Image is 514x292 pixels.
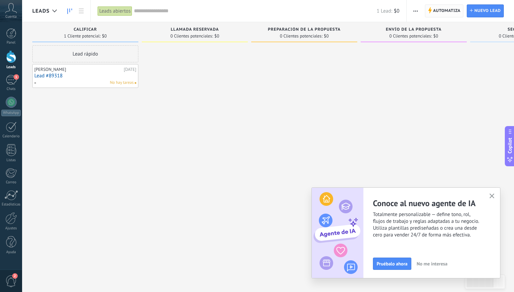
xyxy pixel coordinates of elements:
span: $0 [324,34,329,38]
a: Automatiza [425,4,464,17]
a: Leads [64,4,75,18]
div: Panel [1,41,21,45]
span: $0 [102,34,107,38]
span: 0 Clientes potenciales: [389,34,432,38]
button: Más [411,4,421,17]
div: [DATE] [124,67,136,72]
div: Chats [1,87,21,91]
span: Preparación de la propuesta [268,27,341,32]
div: Envío de la propuesta [364,27,463,33]
img: ai_agent_activation_popup_ES.png [312,188,363,278]
span: Copilot [507,138,513,153]
span: No me interesa [417,261,447,266]
div: Preparación de la propuesta [255,27,354,33]
span: Nuevo lead [474,5,501,17]
div: Ayuda [1,250,21,255]
div: Estadísticas [1,202,21,207]
span: Automatiza [433,5,461,17]
span: $0 [394,8,399,14]
div: Leads abiertos [98,6,132,16]
button: No me interesa [414,259,450,269]
span: 0 Clientes potenciales: [170,34,213,38]
div: WhatsApp [1,110,21,116]
div: Correo [1,180,21,185]
span: 2 [12,273,18,279]
div: Calendario [1,134,21,139]
span: 1 Cliente potencial: [64,34,101,38]
div: [PERSON_NAME] [34,67,122,72]
a: Lista [75,4,87,18]
span: Envío de la propuesta [386,27,442,32]
a: Nuevo lead [467,4,504,17]
span: 1 Lead: [377,8,392,14]
span: Llamada reservada [171,27,219,32]
span: Pruébalo ahora [377,261,408,266]
a: Lead #89318 [34,73,136,79]
div: Listas [1,158,21,163]
span: $0 [215,34,219,38]
span: Totalmente personalizable — define tono, rol, flujos de trabajo y reglas adaptadas a tu negocio. ... [373,211,500,239]
div: Lead rápido [32,45,138,62]
span: $0 [433,34,438,38]
div: Ajustes [1,226,21,231]
span: Leads [32,8,50,14]
span: No hay nada asignado [135,82,136,84]
span: 0 Clientes potenciales: [280,34,322,38]
div: Calificar [36,27,135,33]
span: Cuenta [5,15,17,19]
span: No hay tareas [110,80,134,86]
div: Llamada reservada [145,27,244,33]
div: Leads [1,65,21,70]
span: Calificar [74,27,97,32]
span: 1 [14,74,19,80]
button: Pruébalo ahora [373,258,411,270]
h2: Conoce al nuevo agente de IA [373,198,500,209]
